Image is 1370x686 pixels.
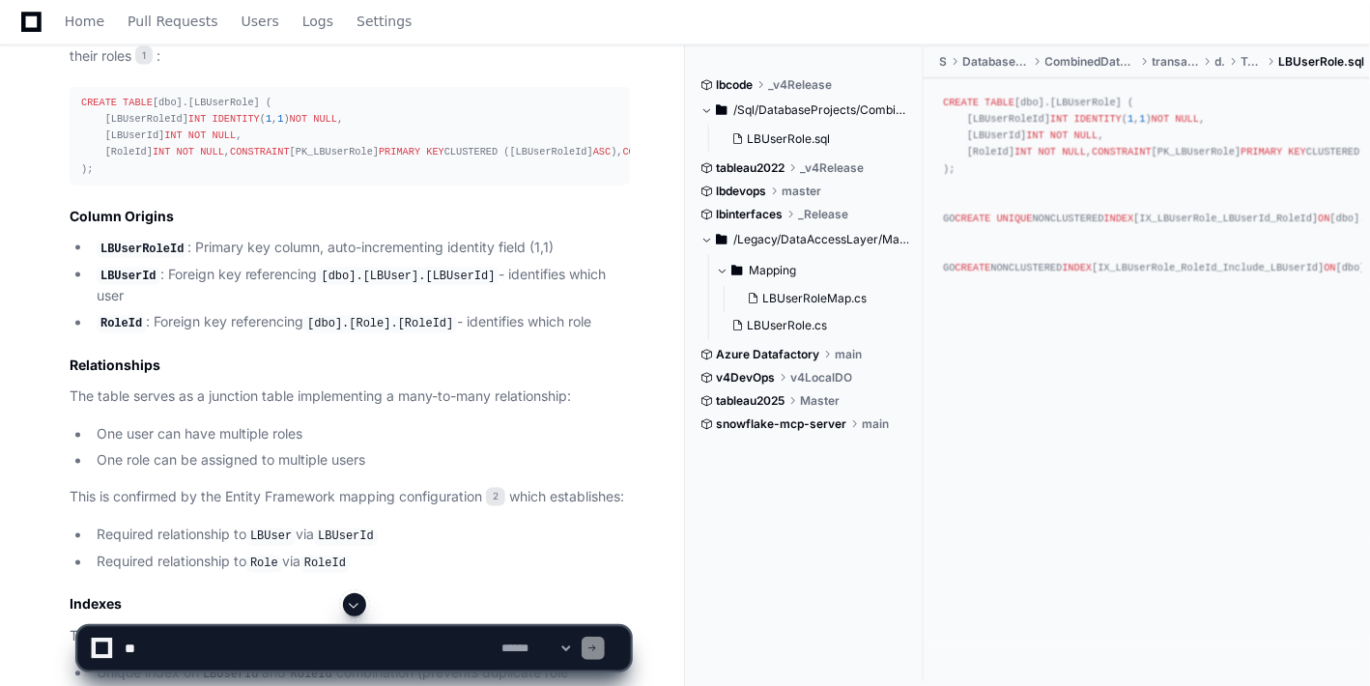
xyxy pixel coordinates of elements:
span: Mapping [749,263,796,278]
li: Required relationship to via [91,525,630,548]
span: Tables [1241,54,1263,70]
li: : Foreign key referencing - identifies which user [91,264,630,308]
code: RoleId [97,316,146,333]
button: LBUserRole.sql [724,126,898,153]
code: LBUserRoleId [97,241,187,258]
span: snowflake-mcp-server [716,417,846,433]
span: CREATE [943,97,979,108]
span: INT [1014,146,1032,157]
span: Master [800,394,840,410]
span: NOT NULL [177,146,224,157]
div: [dbo].[LBUserRole] ( [LBUserRoleId] ( , ) , [LBUserId] , [RoleId] , [PK_LBUserRole] CLUSTERED ([L... [943,95,1351,276]
span: NOT [1152,113,1169,125]
span: v4DevOps [716,371,775,386]
code: Role [246,556,282,573]
span: _v4Release [800,160,864,176]
span: CREATE [955,262,990,273]
li: Required relationship to via [91,552,630,575]
span: Home [65,15,104,27]
span: main [835,348,862,363]
span: LBUserRole.sql [747,131,830,147]
span: INT [1026,129,1043,141]
span: 1 [1139,113,1145,125]
p: The table serves as a junction table implementing a many-to-many relationship: [70,386,630,409]
span: LBUserRole.cs [747,319,827,334]
svg: Directory [731,259,743,282]
span: IDENTITY [213,113,260,125]
span: CombinedDatabaseNew [1045,54,1137,70]
span: _Release [798,207,848,222]
span: NOT [1050,129,1068,141]
span: NULL [1175,113,1199,125]
h2: Relationships [70,357,630,376]
span: transactional [1153,54,1200,70]
span: Sql [939,54,947,70]
span: DatabaseProjects [962,54,1029,70]
span: NOT [1039,146,1056,157]
span: NULL [1062,146,1086,157]
span: INT [188,113,206,125]
code: LBUserId [97,268,160,285]
span: LBUserRoleMap.cs [762,292,867,307]
span: UNIQUE [996,213,1032,224]
span: 1 [135,46,153,66]
span: INT [153,146,170,157]
span: ON [1324,262,1335,273]
span: lbdevops [716,184,766,199]
span: Users [242,15,279,27]
span: 2 [486,488,505,507]
span: /Legacy/DataAccessLayer/MasterDAL/Models [733,232,909,247]
span: 1 [266,113,271,125]
button: Mapping [716,255,909,286]
code: RoleId [300,556,350,573]
p: This is confirmed by the Entity Framework mapping configuration which establishes: [70,487,630,509]
span: INT [1050,113,1068,125]
span: CONSTRAINT [1092,146,1152,157]
span: _v4Release [768,77,832,93]
svg: Directory [716,99,728,122]
span: CREATE TABLE [81,97,153,108]
span: 1 [277,113,283,125]
span: master [782,184,821,199]
span: v4LocalDO [790,371,852,386]
li: One role can be assigned to multiple users [91,450,630,472]
button: LBUserRole.cs [724,313,898,340]
span: NOT NULL [290,113,337,125]
span: lbcode [716,77,753,93]
button: LBUserRoleMap.cs [739,286,898,313]
span: Azure Datafactory [716,348,819,363]
span: lbinterfaces [716,207,783,222]
code: [dbo].[LBUser].[LBUserId] [318,268,499,285]
span: PRIMARY KEY [379,146,444,157]
button: /Sql/DatabaseProjects/CombinedDatabaseNew/transactional/dbo/Tables [700,95,909,126]
span: CONSTRAINT [623,146,683,157]
span: CREATE [955,213,990,224]
span: dbo [1215,54,1226,70]
span: Settings [357,15,412,27]
span: INT [164,129,182,141]
span: NOT NULL [188,129,236,141]
svg: Directory [716,228,728,251]
span: tableau2025 [716,394,785,410]
span: TABLE [985,97,1014,108]
span: Logs [302,15,333,27]
span: Pull Requests [128,15,217,27]
span: 1 [1127,113,1133,125]
span: INDEX [1062,262,1092,273]
li: : Foreign key referencing - identifies which role [91,312,630,335]
code: LBUserId [314,529,378,546]
span: IDENTITY [1074,113,1122,125]
li: : Primary key column, auto-incrementing identity field (1,1) [91,237,630,260]
span: ON [1318,213,1329,224]
span: /Sql/DatabaseProjects/CombinedDatabaseNew/transactional/dbo/Tables [733,102,909,118]
li: One user can have multiple roles [91,424,630,446]
span: PRIMARY KEY [1241,146,1306,157]
span: INDEX [1103,213,1133,224]
code: [dbo].[Role].[RoleId] [303,316,457,333]
span: CONSTRAINT [230,146,290,157]
h2: Column Origins [70,207,630,226]
span: NULL [1074,129,1099,141]
div: [dbo].[LBUserRole] ( [LBUserRoleId] ( , ) , [LBUserId] , [RoleId] , [PK_LBUserRole] CLUSTERED ([L... [81,95,618,178]
span: main [862,417,889,433]
button: /Legacy/DataAccessLayer/MasterDAL/Models [700,224,909,255]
